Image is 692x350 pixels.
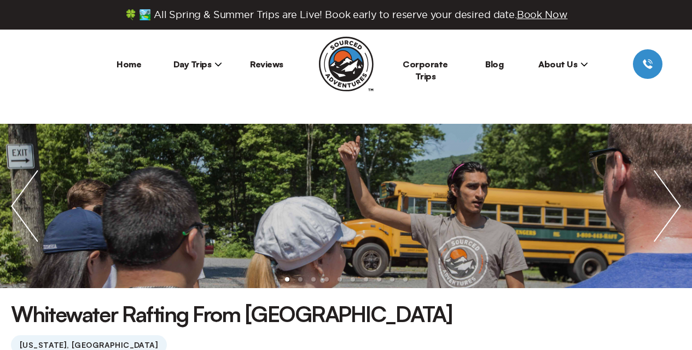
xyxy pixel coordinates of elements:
li: slide item 6 [351,277,355,282]
a: Corporate Trips [403,59,448,82]
li: slide item 10 [403,277,408,282]
li: slide item 5 [338,277,342,282]
a: Home [117,59,141,70]
li: slide item 7 [364,277,368,282]
img: next slide / item [643,124,692,288]
li: slide item 8 [377,277,381,282]
a: Blog [485,59,503,70]
span: 🍀 🏞️ All Spring & Summer Trips are Live! Book early to reserve your desired date. [125,9,568,21]
li: slide item 2 [298,277,303,282]
li: slide item 4 [324,277,329,282]
span: Book Now [517,9,568,20]
li: slide item 1 [285,277,289,282]
span: Day Trips [173,59,223,70]
li: slide item 3 [311,277,316,282]
h1: Whitewater Rafting From [GEOGRAPHIC_DATA] [11,299,452,329]
img: Sourced Adventures company logo [319,37,374,91]
span: About Us [538,59,588,70]
a: Reviews [250,59,283,70]
li: slide item 9 [390,277,394,282]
